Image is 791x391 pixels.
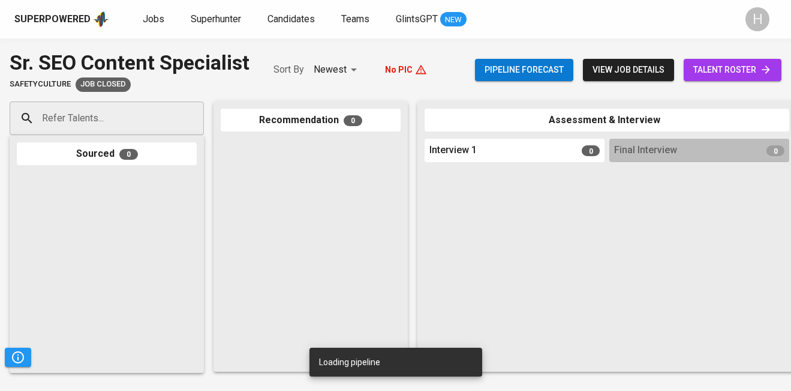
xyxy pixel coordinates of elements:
span: Jobs [143,13,164,25]
a: Jobs [143,12,167,27]
span: Interview 1 [429,144,477,157]
button: Pipeline forecast [475,59,573,81]
button: Open [197,117,200,120]
div: Sourced [17,142,197,166]
p: Newest [314,62,347,77]
div: H [745,7,769,31]
span: 0 [766,145,784,156]
span: Pipeline forecast [485,62,564,77]
span: Job Closed [76,79,131,90]
div: Sr. SEO Content Specialist [10,48,249,77]
span: Final Interview [614,144,677,157]
span: Superhunter [191,13,241,25]
a: talent roster [684,59,781,81]
span: 0 [344,115,362,126]
a: Candidates [267,12,317,27]
div: Newest [314,59,361,81]
span: SafetyCulture [10,79,71,90]
div: Client fulfilled job using internal hiring [76,77,131,92]
div: Superpowered [14,13,91,26]
div: Assessment & Interview [425,109,789,132]
span: talent roster [693,62,772,77]
button: view job details [583,59,674,81]
a: Superpoweredapp logo [14,10,109,28]
button: Pipeline Triggers [5,348,31,367]
span: 0 [582,145,600,156]
a: Superhunter [191,12,243,27]
div: Loading pipeline [319,351,380,373]
span: Candidates [267,13,315,25]
a: GlintsGPT NEW [396,12,467,27]
span: view job details [593,62,664,77]
span: GlintsGPT [396,13,438,25]
a: Teams [341,12,372,27]
div: Recommendation [221,109,401,132]
span: Teams [341,13,369,25]
p: Sort By [273,62,304,77]
img: app logo [93,10,109,28]
span: 0 [119,149,138,160]
span: NEW [440,14,467,26]
p: No PIC [385,64,413,76]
